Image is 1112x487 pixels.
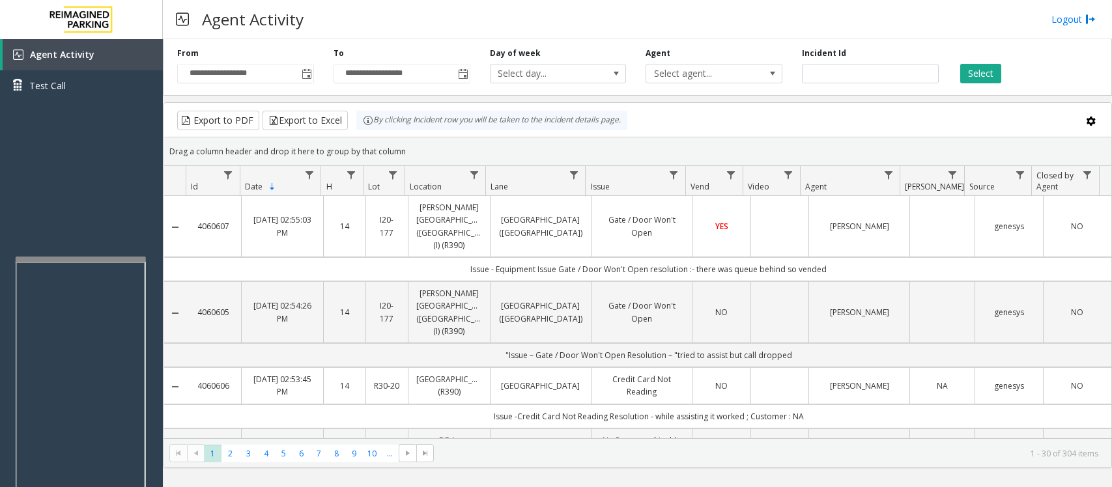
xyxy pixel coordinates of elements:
img: logout [1085,12,1096,26]
a: Agent Filter Menu [879,166,897,184]
td: Issue - Equipment Issue Gate / Door Won't Open resolution :- there was queue behind so vended [186,257,1111,281]
span: Toggle popup [455,64,470,83]
a: [DATE] 02:53:45 PM [249,373,315,398]
a: Gate / Door Won't Open [599,214,684,238]
span: Page 10 [364,445,381,462]
a: No Response/Unable to hear [PERSON_NAME] [599,434,684,472]
button: Export to PDF [177,111,259,130]
a: [GEOGRAPHIC_DATA] ([GEOGRAPHIC_DATA]) [498,214,583,238]
a: Closed by Agent Filter Menu [1079,166,1096,184]
label: Incident Id [802,48,846,59]
a: Credit Card Not Reading [599,373,684,398]
span: Page 3 [240,445,257,462]
a: Logout [1051,12,1096,26]
span: Page 8 [328,445,345,462]
span: Go to the last page [420,448,431,458]
a: [DATE] 02:55:03 PM [249,214,315,238]
a: Id Filter Menu [220,166,237,184]
span: Page 11 [381,445,399,462]
button: Select [960,64,1001,83]
a: NO [1051,306,1104,318]
a: NO [1051,380,1104,392]
td: "Issue – Gate / Door Won't Open Resolution – "tried to assist but call dropped [186,343,1111,367]
span: Date [245,181,263,192]
span: Page 9 [345,445,363,462]
label: Agent [646,48,670,59]
span: Page 4 [257,445,275,462]
a: Agent Activity [3,39,163,70]
a: Source Filter Menu [1011,166,1029,184]
span: Select agent... [646,64,754,83]
span: Page 1 [204,445,221,462]
a: genesys [983,220,1035,232]
a: NO [700,306,742,318]
span: Go to the next page [399,444,416,462]
a: [GEOGRAPHIC_DATA] [498,380,583,392]
span: Page 7 [310,445,328,462]
a: Vend Filter Menu [722,166,740,184]
span: Select day... [491,64,599,83]
span: Location [410,181,442,192]
span: NO [1071,380,1083,391]
a: Parker Filter Menu [944,166,962,184]
a: 4060606 [194,380,233,392]
a: [DATE] 02:54:26 PM [249,299,315,324]
span: Issue [591,181,610,192]
span: NO [1071,307,1083,318]
a: 4060605 [194,306,233,318]
a: R30-20 [374,380,400,392]
a: 14 [332,220,358,232]
kendo-pager-info: 1 - 30 of 304 items [442,448,1098,459]
span: Page 2 [221,445,239,462]
a: H Filter Menu [342,166,360,184]
a: [PERSON_NAME][GEOGRAPHIC_DATA] ([GEOGRAPHIC_DATA]) (I) (R390) [416,287,482,337]
span: Page 6 [292,445,310,462]
a: NO [700,380,742,392]
span: Test Call [29,79,66,92]
a: Date Filter Menu [300,166,318,184]
span: Vend [691,181,709,192]
span: Sortable [267,182,278,192]
span: Page 5 [275,445,292,462]
label: From [177,48,199,59]
a: I20-177 [374,214,400,238]
a: Issue Filter Menu [665,166,683,184]
label: Day of week [490,48,541,59]
a: Collapse Details [164,308,186,318]
a: Collapse Details [164,222,186,232]
span: [PERSON_NAME] [905,181,964,192]
a: [PERSON_NAME][GEOGRAPHIC_DATA] ([GEOGRAPHIC_DATA]) (I) (R390) [416,201,482,251]
a: 14 [332,306,358,318]
a: [GEOGRAPHIC_DATA] ([GEOGRAPHIC_DATA]) [498,299,583,324]
a: I20-177 [374,299,400,324]
div: Data table [164,166,1111,438]
span: Closed by Agent [1036,170,1074,192]
span: NO [715,380,728,391]
a: 4060607 [194,220,233,232]
span: Go to the last page [416,444,434,462]
td: Issue -Credit Card Not Reading Resolution - while assisting it worked ; Customer : NA [186,404,1111,428]
img: 'icon' [13,49,23,60]
a: [PERSON_NAME] [817,306,902,318]
a: [PERSON_NAME] [817,380,902,392]
a: NA [918,380,967,392]
a: YES [700,220,742,232]
img: pageIcon [176,3,189,35]
a: genesys [983,380,1035,392]
button: Export to Excel [263,111,348,130]
div: Drag a column header and drop it here to group by that column [164,140,1111,163]
div: By clicking Incident row you will be taken to the incident details page. [356,111,627,130]
span: Video [748,181,769,192]
a: Lot Filter Menu [384,166,402,184]
span: Agent Activity [30,48,94,61]
span: Source [969,181,995,192]
label: To [334,48,344,59]
a: [GEOGRAPHIC_DATA] (R390) [416,373,482,398]
span: Lot [368,181,380,192]
img: infoIcon.svg [363,115,373,126]
a: Location Filter Menu [465,166,483,184]
span: Agent [805,181,827,192]
span: Lane [491,181,508,192]
span: Go to the next page [403,448,413,458]
a: Gate / Door Won't Open [599,299,684,324]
